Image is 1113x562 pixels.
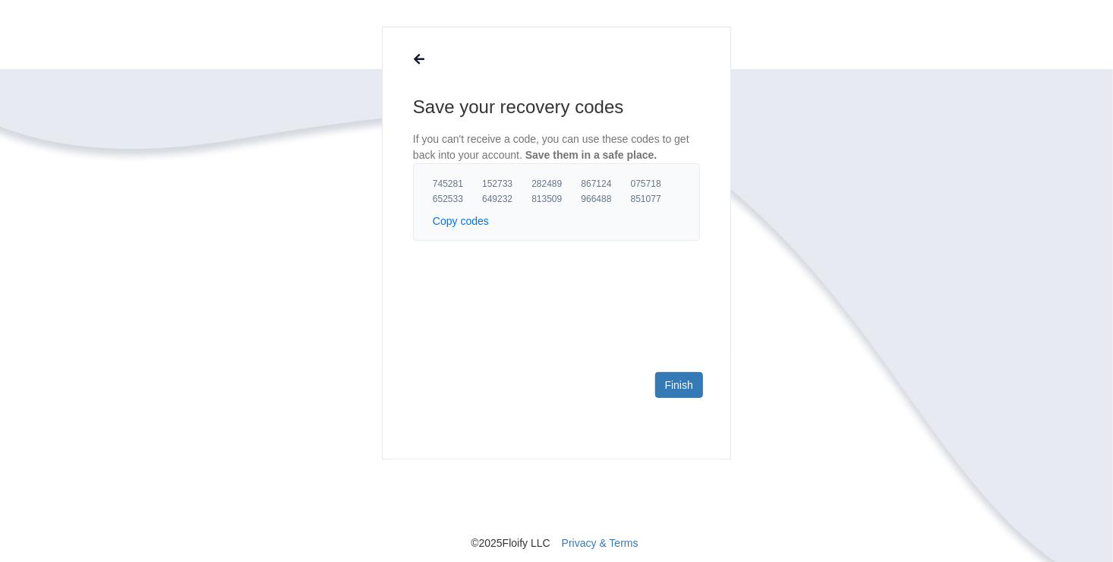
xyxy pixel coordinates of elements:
p: If you can't receive a code, you can use these codes to get back into your account. [413,131,700,163]
span: 851077 [631,193,680,205]
button: Copy codes [433,213,489,229]
span: 075718 [631,178,680,190]
span: 282489 [531,178,581,190]
span: 867124 [582,178,631,190]
span: 649232 [482,193,531,205]
nav: © 2025 Floify LLC [124,459,989,551]
span: 152733 [482,178,531,190]
span: 813509 [531,193,581,205]
a: Finish [655,372,703,398]
span: 652533 [433,193,482,205]
a: Privacy & Terms [562,537,638,549]
span: Save them in a safe place. [525,149,657,161]
span: 745281 [433,178,482,190]
h1: Save your recovery codes [413,95,700,119]
span: 966488 [582,193,631,205]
